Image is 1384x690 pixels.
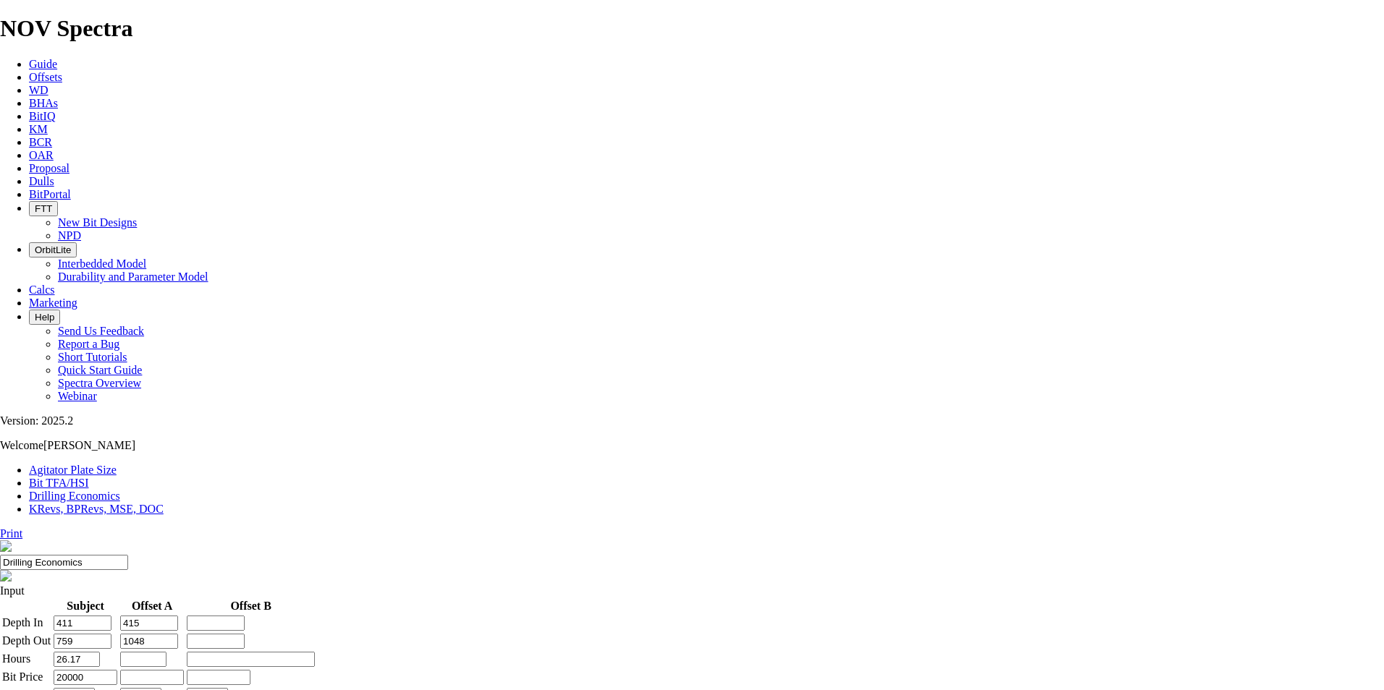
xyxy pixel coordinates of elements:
[29,175,54,187] a: Dulls
[35,312,54,323] span: Help
[58,325,144,337] a: Send Us Feedback
[29,162,69,174] a: Proposal
[58,390,97,402] a: Webinar
[29,477,89,489] a: Bit TFA/HSI
[58,257,146,270] a: Interbedded Model
[29,84,48,96] a: WD
[29,110,55,122] a: BitIQ
[1,669,51,686] td: Bit Price
[58,229,81,242] a: NPD
[29,71,62,83] a: Offsets
[29,149,54,161] a: OAR
[29,242,77,257] button: OrbitLite
[58,271,208,283] a: Durability and Parameter Model
[1,633,51,649] td: Depth Out
[29,201,58,216] button: FTT
[29,310,60,325] button: Help
[29,188,71,200] a: BitPortal
[58,351,127,363] a: Short Tutorials
[29,97,58,109] a: BHAs
[35,203,52,214] span: FTT
[1,651,51,668] td: Hours
[186,599,316,613] th: Offset B
[58,377,141,389] a: Spectra Overview
[119,599,185,613] th: Offset A
[29,284,55,296] a: Calcs
[58,338,119,350] a: Report a Bug
[29,503,164,515] a: KRevs, BPRevs, MSE, DOC
[29,490,120,502] a: Drilling Economics
[29,297,77,309] a: Marketing
[58,216,137,229] a: New Bit Designs
[35,244,71,255] span: OrbitLite
[29,58,57,70] a: Guide
[29,136,52,148] a: BCR
[29,464,117,476] a: Agitator Plate Size
[29,123,48,135] a: KM
[43,439,135,451] span: [PERSON_NAME]
[58,364,142,376] a: Quick Start Guide
[53,599,118,613] th: Subject
[1,615,51,631] td: Depth In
